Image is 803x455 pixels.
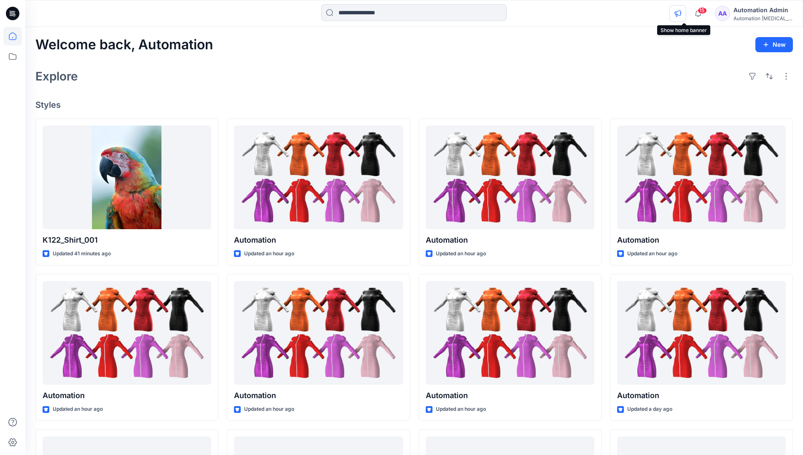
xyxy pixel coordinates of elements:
div: Automation [MEDICAL_DATA]... [733,15,792,21]
p: Updated an hour ago [53,405,103,414]
h4: Styles [35,100,793,110]
p: Automation [234,234,403,246]
h2: Explore [35,70,78,83]
p: Automation [617,234,786,246]
p: Automation [617,390,786,401]
a: Automation [426,281,594,385]
a: Automation [617,281,786,385]
p: Updated an hour ago [436,249,486,258]
p: Automation [426,234,594,246]
a: Automation [426,126,594,230]
div: Automation Admin [733,5,792,15]
p: Automation [426,390,594,401]
span: 15 [698,7,707,14]
a: Automation [617,126,786,230]
p: Updated 41 minutes ago [53,249,111,258]
a: Automation [43,281,211,385]
p: Updated an hour ago [627,249,677,258]
p: Updated an hour ago [244,249,294,258]
p: Automation [43,390,211,401]
p: Updated a day ago [627,405,672,414]
h2: Welcome back, Automation [35,37,213,53]
div: AA [715,6,730,21]
p: Automation [234,390,403,401]
p: Updated an hour ago [436,405,486,414]
button: New [755,37,793,52]
p: Updated an hour ago [244,405,294,414]
a: K122_Shirt_001 [43,126,211,230]
p: K122_Shirt_001 [43,234,211,246]
a: Automation [234,281,403,385]
a: Automation [234,126,403,230]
